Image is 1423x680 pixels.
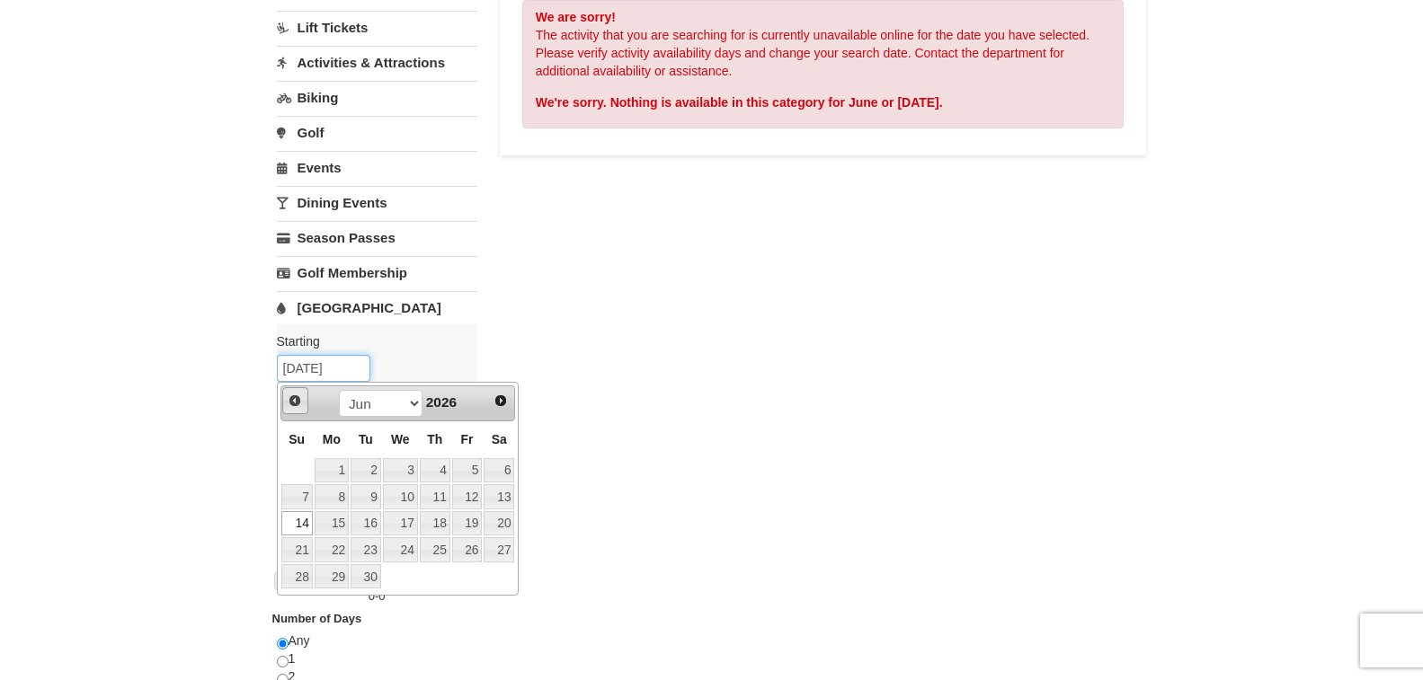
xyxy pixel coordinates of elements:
[282,387,309,414] a: Prev
[420,458,450,483] a: 4
[315,564,349,589] a: 29
[315,537,349,562] a: 22
[277,186,477,219] a: Dining Events
[277,291,477,324] a: [GEOGRAPHIC_DATA]
[277,116,477,149] a: Golf
[277,587,477,605] label: -
[452,458,483,483] a: 5
[536,10,616,24] strong: We are sorry!
[484,511,514,536] a: 20
[315,458,349,483] a: 1
[378,589,385,603] span: 0
[277,81,477,114] a: Biking
[323,432,341,446] span: Monday
[359,432,373,446] span: Tuesday
[484,458,514,483] a: 6
[488,388,513,413] a: Next
[315,484,349,509] a: 8
[281,484,313,509] a: 7
[281,511,313,536] a: 14
[369,589,375,603] span: 0
[484,484,514,509] a: 13
[351,511,381,536] a: 16
[484,537,514,562] a: 27
[277,256,477,289] a: Golf Membership
[277,221,477,254] a: Season Passes
[277,11,477,44] a: Lift Tickets
[427,432,442,446] span: Thursday
[288,393,302,408] span: Prev
[351,458,381,483] a: 2
[383,458,418,483] a: 3
[351,484,381,509] a: 9
[277,151,477,184] a: Events
[383,537,418,562] a: 24
[494,393,508,408] span: Next
[351,564,381,589] a: 30
[351,537,381,562] a: 23
[272,612,362,625] strong: Number of Days
[420,511,450,536] a: 18
[281,564,313,589] a: 28
[391,432,410,446] span: Wednesday
[383,511,418,536] a: 17
[452,511,483,536] a: 19
[420,484,450,509] a: 11
[452,484,483,509] a: 12
[420,537,450,562] a: 25
[492,432,507,446] span: Saturday
[452,537,483,562] a: 26
[277,332,464,350] label: Starting
[277,46,477,79] a: Activities & Attractions
[461,432,474,446] span: Friday
[383,484,418,509] a: 10
[536,93,1111,111] div: We're sorry. Nothing is available in this category for June or [DATE].
[315,511,349,536] a: 15
[289,432,305,446] span: Sunday
[281,537,313,562] a: 21
[426,394,457,410] span: 2026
